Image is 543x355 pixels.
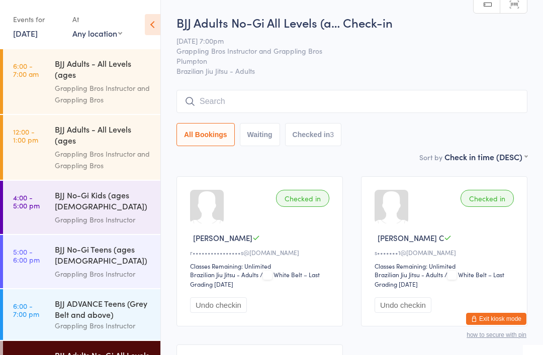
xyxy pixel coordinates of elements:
a: 4:00 -5:00 pmBJJ No-Gi Kids (ages [DEMOGRAPHIC_DATA]) *INVITATION ONLYGrappling Bros Instructor [3,181,160,234]
time: 5:00 - 6:00 pm [13,248,40,264]
div: Checked in [461,190,514,207]
div: At [72,11,122,28]
div: r••••••••••••••••s@[DOMAIN_NAME] [190,248,332,257]
div: BJJ Adults - All Levels (ages [DEMOGRAPHIC_DATA]+) [55,58,152,82]
div: Brazilian Jiu Jitsu - Adults [190,270,258,279]
span: Grappling Bros Instructor and Grappling Bros [176,46,512,56]
label: Sort by [419,152,442,162]
h2: BJJ Adults No-Gi All Levels (a… Check-in [176,14,527,31]
div: BJJ No-Gi Kids (ages [DEMOGRAPHIC_DATA]) *INVITATION ONLY [55,189,152,214]
div: BJJ ADVANCE Teens (Grey Belt and above) [55,298,152,320]
span: [PERSON_NAME] C [378,232,444,243]
a: 6:00 -7:00 amBJJ Adults - All Levels (ages [DEMOGRAPHIC_DATA]+)Grappling Bros Instructor and Grap... [3,49,160,114]
time: 6:00 - 7:00 am [13,62,39,78]
div: BJJ No-Gi Teens (ages [DEMOGRAPHIC_DATA]) *INVITATION ONLY [55,244,152,268]
a: 12:00 -1:00 pmBJJ Adults - All Levels (ages [DEMOGRAPHIC_DATA]+)Grappling Bros Instructor and Gra... [3,115,160,180]
div: Grappling Bros Instructor [55,268,152,280]
button: Undo checkin [375,297,431,313]
span: Plumpton [176,56,512,66]
div: Any location [72,28,122,39]
span: Brazilian Jiu Jitsu - Adults [176,66,527,76]
div: Classes Remaining: Unlimited [375,262,517,270]
div: Checked in [276,190,329,207]
div: Grappling Bros Instructor [55,320,152,331]
button: Waiting [240,123,280,146]
button: Undo checkin [190,297,247,313]
div: Grappling Bros Instructor [55,214,152,225]
div: Grappling Bros Instructor and Grappling Bros [55,148,152,171]
div: s•••••••1@[DOMAIN_NAME] [375,248,517,257]
span: [PERSON_NAME] [193,232,252,243]
div: Check in time (DESC) [444,151,527,162]
time: 6:00 - 7:00 pm [13,302,39,318]
div: Classes Remaining: Unlimited [190,262,332,270]
a: [DATE] [13,28,38,39]
button: Exit kiosk mode [466,313,526,325]
button: Checked in3 [285,123,342,146]
button: how to secure with pin [467,331,526,338]
time: 4:00 - 5:00 pm [13,193,40,209]
div: Events for [13,11,62,28]
div: BJJ Adults - All Levels (ages [DEMOGRAPHIC_DATA]+) [55,124,152,148]
button: All Bookings [176,123,235,146]
div: 3 [330,131,334,139]
span: [DATE] 7:00pm [176,36,512,46]
time: 12:00 - 1:00 pm [13,128,38,144]
div: Brazilian Jiu Jitsu - Adults [375,270,443,279]
a: 6:00 -7:00 pmBJJ ADVANCE Teens (Grey Belt and above)Grappling Bros Instructor [3,289,160,340]
a: 5:00 -6:00 pmBJJ No-Gi Teens (ages [DEMOGRAPHIC_DATA]) *INVITATION ONLYGrappling Bros Instructor [3,235,160,288]
input: Search [176,90,527,113]
div: Grappling Bros Instructor and Grappling Bros [55,82,152,105]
